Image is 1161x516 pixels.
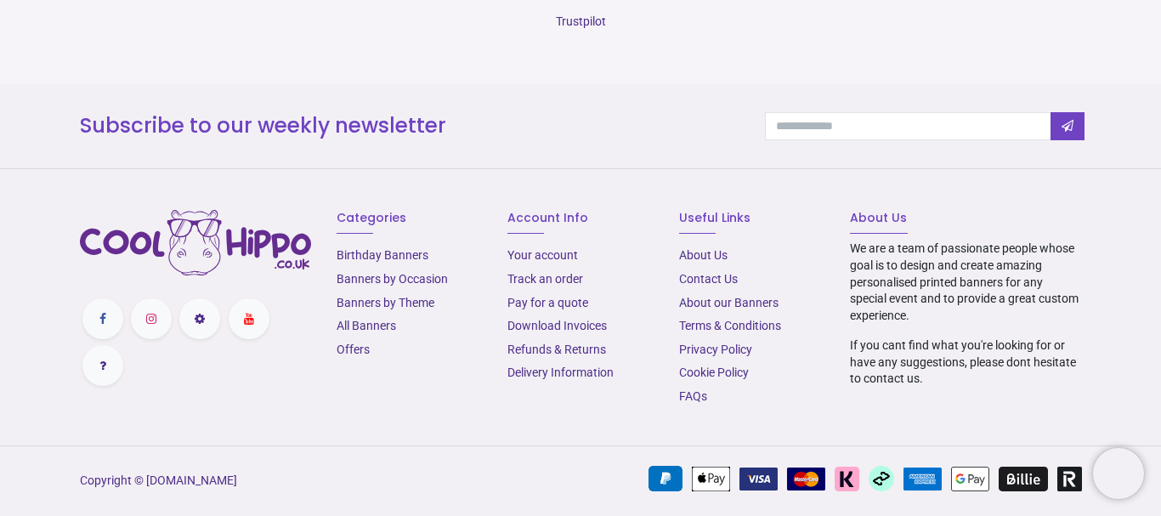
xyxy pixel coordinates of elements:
[80,473,237,487] a: Copyright © [DOMAIN_NAME]
[850,210,1081,227] h6: About Us
[1057,467,1082,491] img: Revolut Pay
[679,272,738,286] a: Contact Us
[337,319,396,332] a: All Banners
[679,366,749,379] a: Cookie Policy
[80,111,739,140] h3: Subscribe to our weekly newsletter
[556,14,606,28] a: Trustpilot
[337,248,428,262] a: Birthday Banners
[679,210,825,227] h6: Useful Links
[1093,448,1144,499] iframe: Brevo live chat
[739,468,778,490] img: VISA
[507,248,578,262] a: Your account
[679,319,781,332] a: Terms & Conditions
[507,272,583,286] a: Track an order
[679,389,707,403] a: FAQs
[903,468,942,490] img: American Express
[835,467,859,491] img: Klarna
[850,241,1081,324] p: We are a team of passionate people whose goal is to design and create amazing personalised printe...
[679,343,752,356] a: Privacy Policy
[337,343,370,356] a: Offers
[679,248,728,262] a: About Us​
[507,296,588,309] a: Pay for a quote
[951,467,989,491] img: Google Pay
[337,210,483,227] h6: Categories
[648,466,682,491] img: PayPal
[679,296,779,309] a: About our Banners
[337,272,448,286] a: Banners by Occasion
[869,466,894,491] img: Afterpay Clearpay
[692,467,730,491] img: Apple Pay
[507,319,607,332] a: Download Invoices
[507,366,614,379] a: Delivery Information
[507,343,606,356] a: Refunds & Returns
[999,467,1048,491] img: Billie
[850,337,1081,388] p: If you cant find what you're looking for or have any suggestions, please dont hesitate to contact...
[787,468,825,490] img: MasterCard
[507,210,654,227] h6: Account Info
[337,296,434,309] a: Banners by Theme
